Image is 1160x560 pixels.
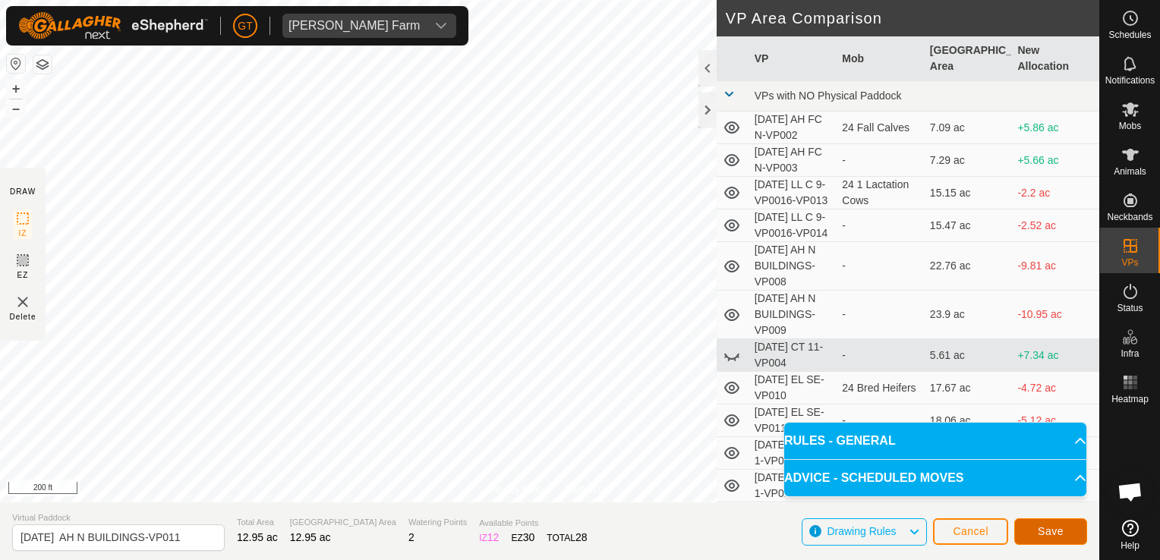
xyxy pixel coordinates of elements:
div: - [842,218,918,234]
span: Mobs [1119,121,1141,131]
span: GT [238,18,252,34]
div: DRAW [10,186,36,197]
a: Contact Us [565,483,610,496]
span: VPs with NO Physical Paddock [755,90,902,102]
span: Save [1038,525,1064,537]
h2: VP Area Comparison [726,9,1099,27]
td: -2.52 ac [1011,209,1099,242]
td: +5.86 ac [1011,112,1099,144]
span: Drawing Rules [827,525,896,537]
a: Privacy Policy [490,483,547,496]
td: [DATE] AH N BUILDINGS-VP008 [749,242,837,291]
div: [PERSON_NAME] Farm [288,20,420,32]
td: 73.64 ac [924,502,1012,535]
span: Delete [10,311,36,322]
img: VP [14,293,32,311]
td: +5.66 ac [1011,144,1099,177]
div: 24 2 plus Lactation Cows [842,502,918,534]
td: [DATE] GT NC 1-VP010 [749,437,837,470]
th: VP [749,36,837,81]
div: TOTAL [547,530,587,546]
td: 18.06 ac [924,404,1012,437]
span: Help [1121,541,1140,550]
button: Cancel [933,518,1008,545]
span: Infra [1121,349,1139,358]
span: Heatmap [1111,395,1149,404]
span: Neckbands [1107,212,1152,222]
span: 12 [487,531,500,543]
span: Thoren Farm [282,14,426,38]
div: - [842,348,918,363]
td: [DATE] GT NC 1-VP011 [749,470,837,502]
img: Gallagher Logo [18,12,208,39]
span: 12.95 ac [237,531,278,543]
td: -5.12 ac [1011,404,1099,437]
td: [DATE] LL C 9-VP0016-VP013 [749,177,837,209]
div: 24 Fall Calves [842,120,918,136]
button: Save [1014,518,1087,545]
span: VPs [1121,258,1138,267]
div: - [842,153,918,168]
td: 7.29 ac [924,144,1012,177]
td: -9.81 ac [1011,242,1099,291]
td: [DATE] EL SE-VP010 [749,372,837,404]
td: 17.67 ac [924,372,1012,404]
button: – [7,99,25,118]
span: Notifications [1105,76,1155,85]
th: New Allocation [1011,36,1099,81]
span: 28 [575,531,588,543]
p-accordion-header: RULES - GENERAL [784,423,1086,459]
td: [DATE] AH FC N-VP002 [749,112,837,144]
button: Map Layers [33,55,52,74]
td: -10.95 ac [1011,291,1099,339]
td: [DATE] LL N 1-VP045 [749,502,837,535]
div: - [842,258,918,274]
div: Open chat [1108,469,1153,514]
td: -60.69 ac [1011,502,1099,535]
th: [GEOGRAPHIC_DATA] Area [924,36,1012,81]
span: Schedules [1108,30,1151,39]
span: Watering Points [408,516,467,529]
td: 7.09 ac [924,112,1012,144]
div: dropdown trigger [426,14,456,38]
span: Available Points [479,517,587,530]
div: EZ [511,530,534,546]
div: IZ [479,530,499,546]
td: 23.9 ac [924,291,1012,339]
td: 22.76 ac [924,242,1012,291]
span: 2 [408,531,415,543]
td: [DATE] AH N BUILDINGS-VP009 [749,291,837,339]
span: Cancel [953,525,988,537]
td: -4.72 ac [1011,372,1099,404]
td: [DATE] LL C 9-VP0016-VP014 [749,209,837,242]
span: RULES - GENERAL [784,432,896,450]
td: [DATE] AH FC N-VP003 [749,144,837,177]
button: Reset Map [7,55,25,73]
span: Status [1117,304,1143,313]
div: 24 Bred Heifers [842,380,918,396]
p-accordion-header: ADVICE - SCHEDULED MOVES [784,460,1086,496]
button: + [7,80,25,98]
span: ADVICE - SCHEDULED MOVES [784,469,963,487]
td: 5.61 ac [924,339,1012,372]
th: Mob [836,36,924,81]
div: - [842,413,918,429]
span: IZ [19,228,27,239]
span: 30 [523,531,535,543]
span: Virtual Paddock [12,511,225,524]
span: [GEOGRAPHIC_DATA] Area [290,516,396,529]
span: Total Area [237,516,278,529]
div: 24 1 Lactation Cows [842,177,918,209]
td: 15.47 ac [924,209,1012,242]
div: - [842,307,918,322]
span: EZ [17,269,29,281]
td: [DATE] EL SE-VP011 [749,404,837,437]
span: Animals [1114,167,1146,176]
td: 15.15 ac [924,177,1012,209]
span: 12.95 ac [290,531,331,543]
td: +7.34 ac [1011,339,1099,372]
td: -2.2 ac [1011,177,1099,209]
td: [DATE] CT 11-VP004 [749,339,837,372]
a: Help [1100,514,1160,556]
